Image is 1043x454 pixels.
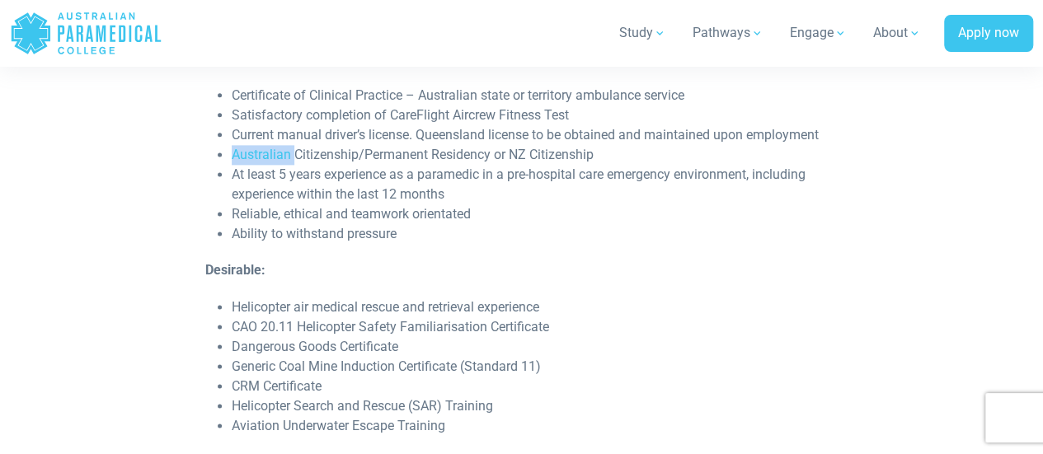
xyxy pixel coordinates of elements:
li: Australian Citizenship/Permanent Residency or NZ Citizenship [232,145,838,165]
a: Engage [780,10,857,56]
a: Study [609,10,676,56]
strong: Desirable: [205,262,265,278]
li: CRM Certificate [232,377,838,396]
li: Generic Coal Mine Induction Certificate (Standard 11) [232,357,838,377]
li: Ability to withstand pressure [232,224,838,244]
li: At least 5 years experience as a paramedic in a pre-hospital care emergency environment, includin... [232,165,838,204]
a: Pathways [683,10,773,56]
a: Australian Paramedical College [10,7,162,60]
a: Apply now [944,15,1033,53]
a: About [863,10,931,56]
li: Satisfactory completion of CareFlight Aircrew Fitness Test [232,105,838,125]
li: Reliable, ethical and teamwork orientated [232,204,838,224]
li: CAO 20.11 Helicopter Safety Familiarisation Certificate [232,317,838,337]
li: Helicopter air medical rescue and retrieval experience [232,297,838,317]
li: Helicopter Search and Rescue (SAR) Training [232,396,838,416]
li: Current manual driver’s license. Queensland license to be obtained and maintained upon employment [232,125,838,145]
li: Aviation Underwater Escape Training [232,416,838,436]
li: Dangerous Goods Certificate [232,337,838,357]
li: Certificate of Clinical Practice – Australian state or territory ambulance service [232,86,838,105]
